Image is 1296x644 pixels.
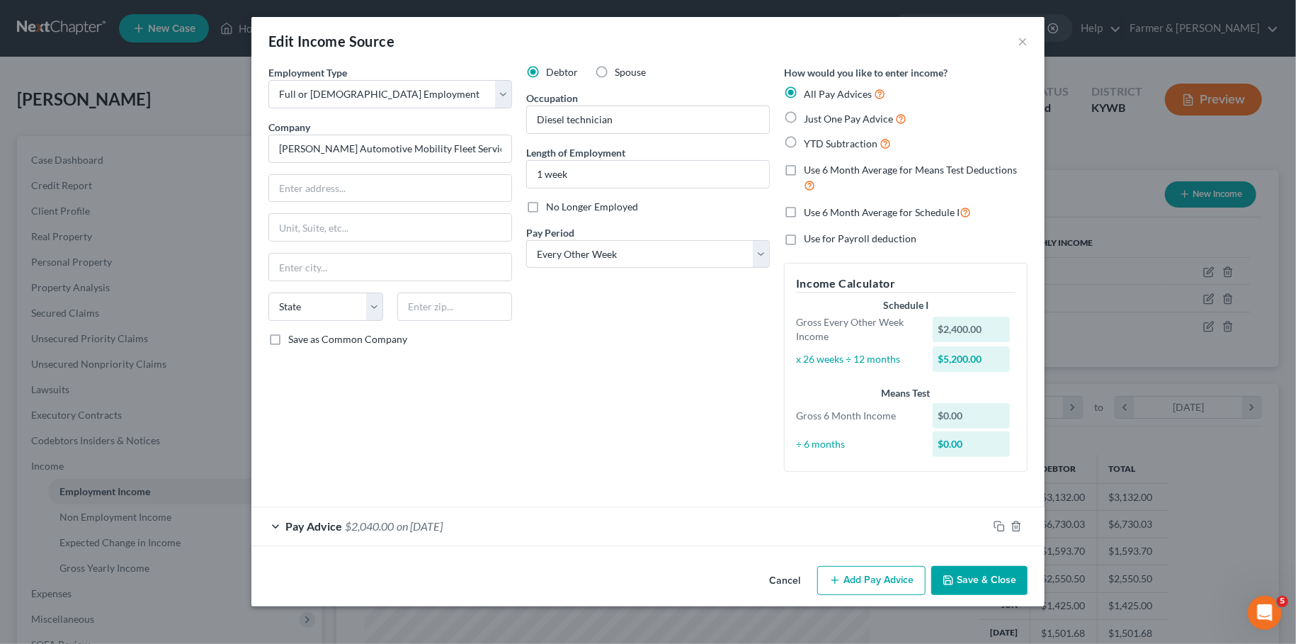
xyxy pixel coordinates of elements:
span: Pay Advice [285,519,342,533]
input: Search company by name... [268,135,512,163]
input: Enter zip... [397,293,512,321]
span: Just One Pay Advice [804,113,893,125]
label: Length of Employment [526,145,625,160]
h5: Income Calculator [796,275,1016,293]
span: Pay Period [526,227,574,239]
div: x 26 weeks ÷ 12 months [789,352,926,366]
span: All Pay Advices [804,88,872,100]
div: Schedule I [796,298,1016,312]
span: 5 [1277,596,1288,607]
span: Company [268,121,310,133]
div: Means Test [796,386,1016,400]
span: No Longer Employed [546,200,638,213]
span: Save as Common Company [288,333,407,345]
div: Gross 6 Month Income [789,409,926,423]
span: Use 6 Month Average for Means Test Deductions [804,164,1017,176]
input: -- [527,106,769,133]
span: Use 6 Month Average for Schedule I [804,206,960,218]
button: Cancel [758,567,812,596]
input: Enter city... [269,254,511,281]
span: $2,040.00 [345,519,394,533]
label: How would you like to enter income? [784,65,948,80]
button: Add Pay Advice [817,566,926,596]
span: Use for Payroll deduction [804,232,916,244]
span: on [DATE] [397,519,443,533]
div: $5,200.00 [933,346,1011,372]
div: Edit Income Source [268,31,394,51]
button: Save & Close [931,566,1028,596]
input: Unit, Suite, etc... [269,214,511,241]
div: $0.00 [933,403,1011,429]
span: Debtor [546,66,578,78]
span: YTD Subtraction [804,137,877,149]
label: Occupation [526,91,578,106]
div: ÷ 6 months [789,437,926,451]
div: Gross Every Other Week Income [789,315,926,344]
iframe: Intercom live chat [1248,596,1282,630]
div: $2,400.00 [933,317,1011,342]
input: ex: 2 years [527,161,769,188]
div: $0.00 [933,431,1011,457]
button: × [1018,33,1028,50]
span: Employment Type [268,67,347,79]
span: Spouse [615,66,646,78]
input: Enter address... [269,175,511,202]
